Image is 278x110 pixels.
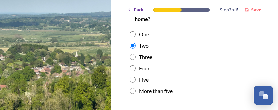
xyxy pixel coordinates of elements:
strong: Save [251,7,261,13]
button: Open Chat [254,86,273,105]
div: Three [139,53,152,61]
div: One [139,30,149,38]
div: Two [139,42,149,50]
div: More than five [139,87,173,95]
span: Back [134,7,143,13]
div: Four [139,64,150,72]
div: Five [139,76,149,84]
strong: 4. What is the minimum number of bedrooms you / your household will need in the new home? [135,0,241,22]
span: Step 3 of 6 [220,7,238,13]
